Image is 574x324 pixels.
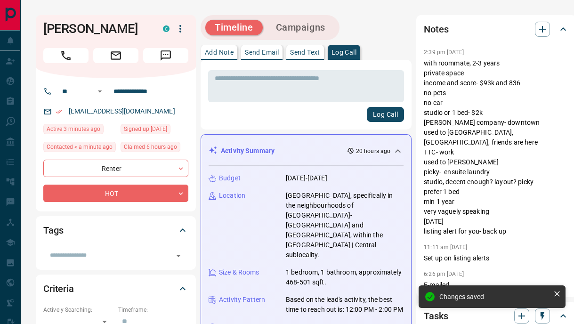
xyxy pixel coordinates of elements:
[209,142,404,160] div: Activity Summary20 hours ago
[424,18,569,40] div: Notes
[205,49,234,56] p: Add Note
[331,49,356,56] p: Log Call
[47,142,113,152] span: Contacted < a minute ago
[267,20,335,35] button: Campaigns
[290,49,320,56] p: Send Text
[43,160,188,177] div: Renter
[439,293,550,300] div: Changes saved
[424,253,569,263] p: Set up on listing alerts
[367,107,404,122] button: Log Call
[424,58,569,236] p: with roommate, 2-3 years private space income and score- $93k and 836 no pets no car studio or 1 ...
[424,271,464,277] p: 6:26 pm [DATE]
[56,108,62,115] svg: Email Verified
[124,142,177,152] span: Claimed 6 hours ago
[43,281,74,296] h2: Criteria
[118,306,188,314] p: Timeframe:
[219,191,245,201] p: Location
[43,124,116,137] div: Fri Aug 15 2025
[286,173,327,183] p: [DATE]-[DATE]
[124,124,167,134] span: Signed up [DATE]
[143,48,188,63] span: Message
[219,295,265,305] p: Activity Pattern
[219,173,241,183] p: Budget
[219,267,259,277] p: Size & Rooms
[43,185,188,202] div: HOT
[121,142,188,155] div: Fri Aug 15 2025
[245,49,279,56] p: Send Email
[43,142,116,155] div: Fri Aug 15 2025
[356,147,390,155] p: 20 hours ago
[172,249,185,262] button: Open
[93,48,138,63] span: Email
[43,21,149,36] h1: [PERSON_NAME]
[286,191,404,260] p: [GEOGRAPHIC_DATA], specifically in the neighbourhoods of [GEOGRAPHIC_DATA]-[GEOGRAPHIC_DATA] and ...
[94,86,105,97] button: Open
[205,20,263,35] button: Timeline
[43,48,89,63] span: Call
[43,277,188,300] div: Criteria
[424,22,448,37] h2: Notes
[163,25,170,32] div: condos.ca
[424,244,467,251] p: 11:11 am [DATE]
[221,146,275,156] p: Activity Summary
[47,124,100,134] span: Active 3 minutes ago
[424,49,464,56] p: 2:39 pm [DATE]
[286,267,404,287] p: 1 bedroom, 1 bathroom, approximately 468-501 sqft.
[43,306,113,314] p: Actively Searching:
[121,124,188,137] div: Tue Jul 19 2022
[69,107,175,115] a: [EMAIL_ADDRESS][DOMAIN_NAME]
[286,295,404,315] p: Based on the lead's activity, the best time to reach out is: 12:00 PM - 2:00 PM
[43,219,188,242] div: Tags
[424,280,569,290] p: E-mailed
[43,223,63,238] h2: Tags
